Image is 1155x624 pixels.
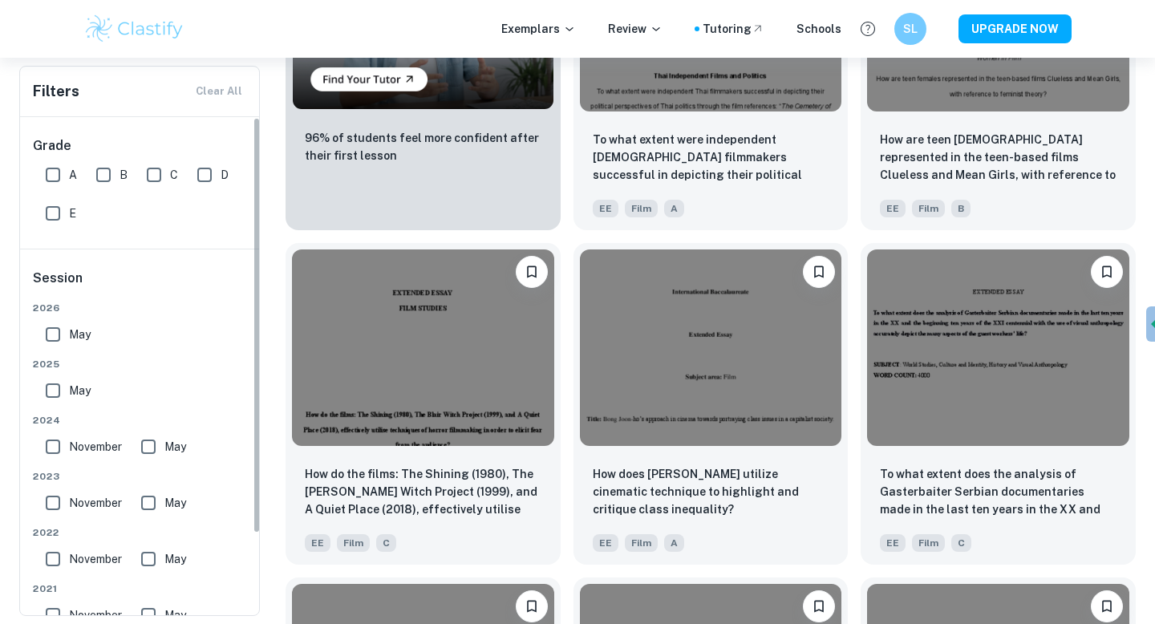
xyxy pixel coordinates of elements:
[33,413,248,427] span: 2024
[501,20,576,38] p: Exemplars
[69,606,122,624] span: November
[69,166,77,184] span: A
[33,357,248,371] span: 2025
[902,20,920,38] h6: SL
[120,166,128,184] span: B
[164,606,186,624] span: May
[516,256,548,288] button: Bookmark
[69,205,76,222] span: E
[292,249,554,446] img: Film EE example thumbnail: How do the films: The Shining (1980), Th
[337,534,370,552] span: Film
[573,243,849,565] a: BookmarkHow does Bong Joon-ho utilize cinematic technique to highlight and critique class inequal...
[664,200,684,217] span: A
[69,438,122,456] span: November
[703,20,764,38] a: Tutoring
[867,249,1129,446] img: Film EE example thumbnail: To what extent does the analysis of Gast
[625,534,658,552] span: Film
[33,136,248,156] h6: Grade
[593,465,829,518] p: How does Bong Joon-ho utilize cinematic technique to highlight and critique class inequality?
[164,438,186,456] span: May
[958,14,1072,43] button: UPGRADE NOW
[33,581,248,596] span: 2021
[880,200,906,217] span: EE
[516,590,548,622] button: Bookmark
[33,469,248,484] span: 2023
[376,534,396,552] span: C
[164,494,186,512] span: May
[1091,590,1123,622] button: Bookmark
[861,243,1136,565] a: BookmarkTo what extent does the analysis of Gasterbaiter Serbian documentaries made in the last t...
[305,534,330,552] span: EE
[894,13,926,45] button: SL
[305,129,541,164] p: 96% of students feel more confident after their first lesson
[796,20,841,38] a: Schools
[33,525,248,540] span: 2022
[33,269,248,301] h6: Session
[83,13,185,45] img: Clastify logo
[1091,256,1123,288] button: Bookmark
[854,15,881,43] button: Help and Feedback
[593,200,618,217] span: EE
[951,534,971,552] span: C
[221,166,229,184] span: D
[305,465,541,520] p: How do the films: The Shining (1980), The Blair Witch Project (1999), and A Quiet Place (2018), e...
[912,534,945,552] span: Film
[580,249,842,446] img: Film EE example thumbnail: How does Bong Joon-ho utilize cinematic
[164,550,186,568] span: May
[286,243,561,565] a: BookmarkHow do the films: The Shining (1980), The Blair Witch Project (1999), and A Quiet Place (...
[951,200,971,217] span: B
[593,131,829,185] p: To what extent were independent Thai filmmakers successful in depicting their political perspecti...
[803,590,835,622] button: Bookmark
[69,550,122,568] span: November
[880,465,1116,520] p: To what extent does the analysis of Gasterbaiter Serbian documentaries made in the last ten years...
[880,131,1116,185] p: How are teen females represented in the teen-based films Clueless and Mean Girls, with reference ...
[608,20,663,38] p: Review
[69,326,91,343] span: May
[33,301,248,315] span: 2026
[880,534,906,552] span: EE
[625,200,658,217] span: Film
[803,256,835,288] button: Bookmark
[593,534,618,552] span: EE
[912,200,945,217] span: Film
[69,382,91,399] span: May
[170,166,178,184] span: C
[664,534,684,552] span: A
[69,494,122,512] span: November
[33,80,79,103] h6: Filters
